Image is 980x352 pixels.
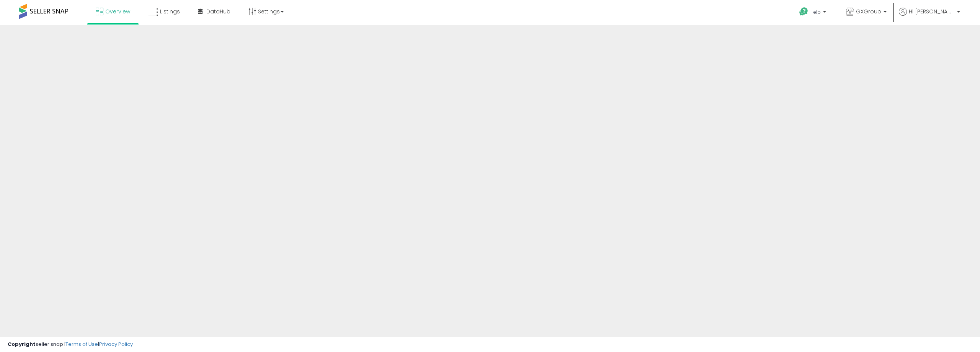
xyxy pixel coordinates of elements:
[99,341,133,348] a: Privacy Policy
[8,341,36,348] strong: Copyright
[160,8,180,15] span: Listings
[206,8,230,15] span: DataHub
[899,8,960,25] a: Hi [PERSON_NAME]
[909,8,955,15] span: Hi [PERSON_NAME]
[799,7,808,16] i: Get Help
[793,1,834,25] a: Help
[856,8,881,15] span: GXGroup
[8,341,133,348] div: seller snap | |
[810,9,821,15] span: Help
[105,8,130,15] span: Overview
[65,341,98,348] a: Terms of Use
